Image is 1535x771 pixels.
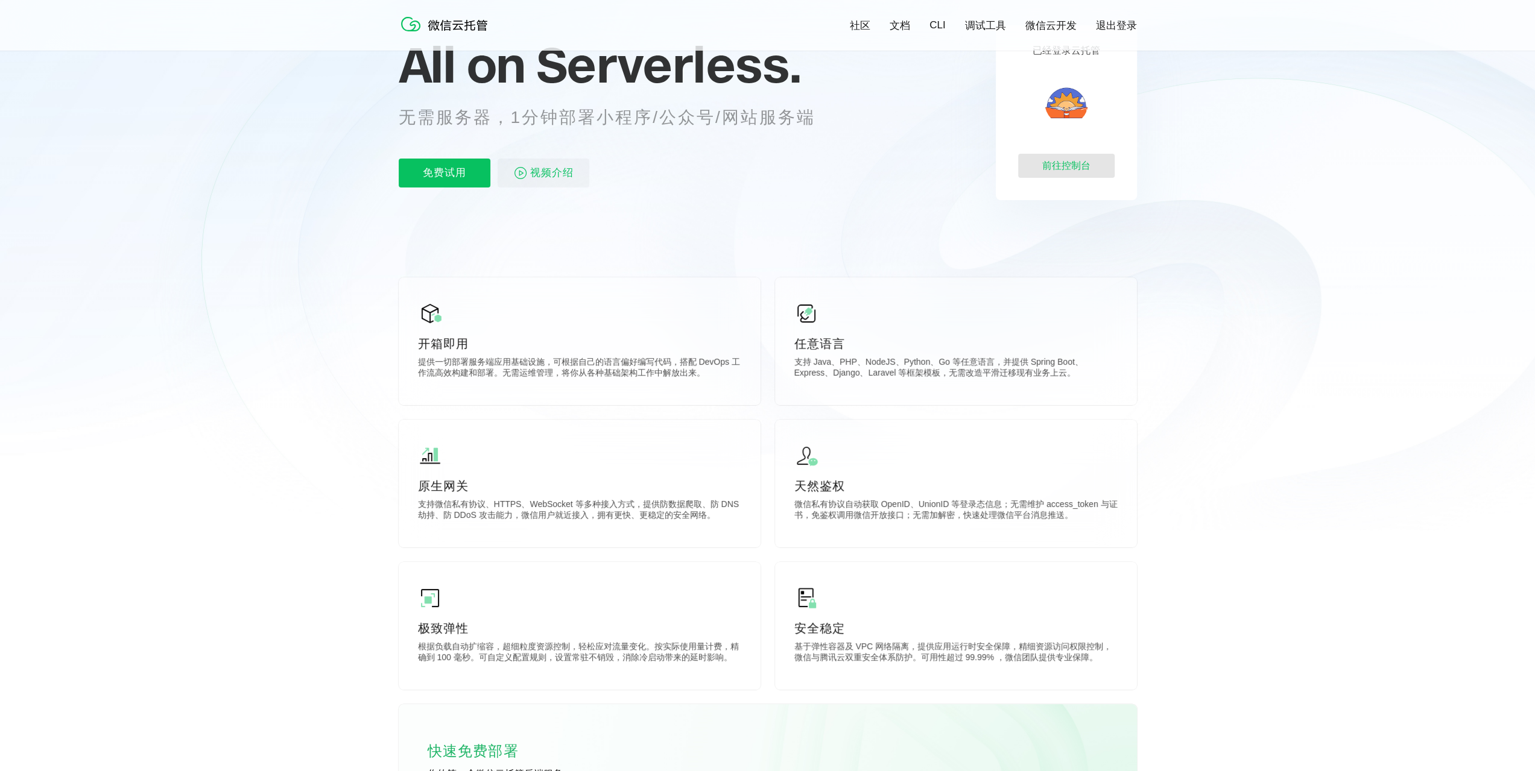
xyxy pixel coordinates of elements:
[418,499,741,523] p: 支持微信私有协议、HTTPS、WebSocket 等多种接入方式，提供防数据爬取、防 DNS 劫持、防 DDoS 攻击能力，微信用户就近接入，拥有更快、更稳定的安全网络。
[418,335,741,352] p: 开箱即用
[850,19,870,33] a: 社区
[399,34,525,95] span: All on
[929,19,945,31] a: CLI
[1096,19,1137,33] a: 退出登录
[513,166,528,180] img: video_play.svg
[794,499,1118,523] p: 微信私有协议自动获取 OpenID、UnionID 等登录态信息；无需维护 access_token 与证书，免鉴权调用微信开放接口；无需加解密，快速处理微信平台消息推送。
[399,159,490,187] p: 免费试用
[794,357,1118,381] p: 支持 Java、PHP、NodeJS、Python、Go 等任意语言，并提供 Spring Boot、Express、Django、Laravel 等框架模板，无需改造平滑迁移现有业务上云。
[1025,19,1077,33] a: 微信云开发
[399,105,838,130] p: 无需服务器，1分钟部署小程序/公众号/网站服务端
[418,477,741,494] p: 原生网关
[794,335,1118,352] p: 任意语言
[418,620,741,637] p: 极致弹性
[399,12,495,36] img: 微信云托管
[794,477,1118,494] p: 天然鉴权
[1018,154,1115,178] div: 前往控制台
[1033,45,1100,57] p: 已经登录云托管
[965,19,1006,33] a: 调试工具
[890,19,910,33] a: 文档
[794,641,1118,666] p: 基于弹性容器及 VPC 网络隔离，提供应用运行时安全保障，精细资源访问权限控制，微信与腾讯云双重安全体系防护。可用性超过 99.99% ，微信团队提供专业保障。
[399,28,495,38] a: 微信云托管
[418,357,741,381] p: 提供一切部署服务端应用基础设施，可根据自己的语言偏好编写代码，搭配 DevOps 工作流高效构建和部署。无需运维管理，将你从各种基础架构工作中解放出来。
[536,34,801,95] span: Serverless.
[530,159,574,187] span: 视频介绍
[428,739,548,763] p: 快速免费部署
[418,641,741,666] p: 根据负载自动扩缩容，超细粒度资源控制，轻松应对流量变化。按实际使用量计费，精确到 100 毫秒。可自定义配置规则，设置常驻不销毁，消除冷启动带来的延时影响。
[794,620,1118,637] p: 安全稳定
